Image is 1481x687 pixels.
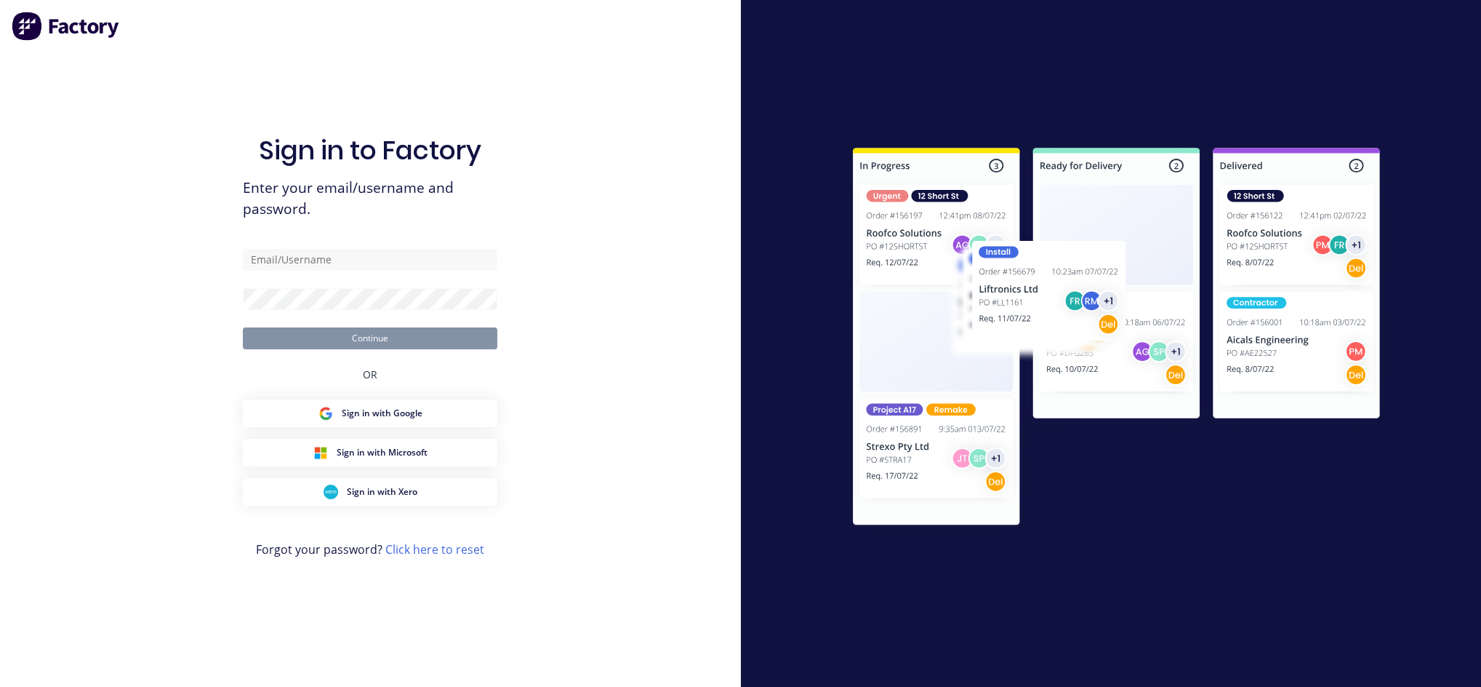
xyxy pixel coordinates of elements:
[363,349,377,400] div: OR
[347,485,417,499] span: Sign in with Xero
[243,249,497,271] input: Email/Username
[12,12,121,41] img: Factory
[256,541,484,558] span: Forgot your password?
[243,178,497,220] span: Enter your email/username and password.
[243,400,497,427] button: Google Sign inSign in with Google
[243,327,497,349] button: Continue
[324,485,338,499] img: Xero Sign in
[243,478,497,506] button: Xero Sign inSign in with Xero
[385,541,484,557] a: Click here to reset
[337,446,428,459] span: Sign in with Microsoft
[318,406,333,421] img: Google Sign in
[342,407,422,420] span: Sign in with Google
[259,135,481,166] h1: Sign in to Factory
[821,119,1412,560] img: Sign in
[313,445,328,460] img: Microsoft Sign in
[243,439,497,466] button: Microsoft Sign inSign in with Microsoft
